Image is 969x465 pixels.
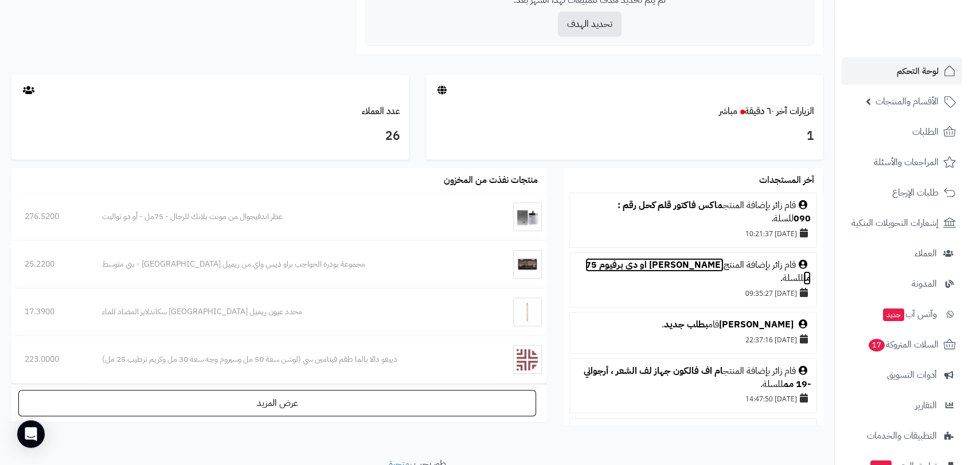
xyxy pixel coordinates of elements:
span: لوحة التحكم [897,63,939,79]
a: العملاء [842,240,962,267]
button: تحديد الهدف [558,11,622,37]
div: دييغو دالا بالما طقم فيتامين سي (لوشن سعة 50 مل وسيروم وجه سعة 30 مل وكريم ترطيب 25 مل) [102,354,485,365]
div: قام زائر بإضافة المنتج للسلة. [576,365,811,391]
a: إشعارات التحويلات البنكية [842,209,962,237]
a: وآتس آبجديد [842,300,962,328]
a: عدد العملاء [362,104,400,118]
a: أدوات التسويق [842,361,962,389]
h3: 1 [435,127,815,146]
h3: منتجات نفذت من المخزون [444,175,538,186]
a: السلات المتروكة17 [842,331,962,358]
div: محدد عيون ريميل [GEOGRAPHIC_DATA] سكاندلايز المضاد للماء [102,306,485,318]
img: مجموعة بودرة الحواجب براو ذيس واي من ريميل لندن - بني متوسط [513,250,542,279]
img: محدد عيون ريميل لندن سكاندلايز المضاد للماء [513,298,542,326]
a: التقارير [842,392,962,419]
h3: 26 [20,127,400,146]
small: مباشر [719,104,737,118]
a: عرض المزيد [18,390,536,416]
span: الطلبات [912,124,939,140]
span: السلات المتروكة [868,337,939,353]
span: طلبات الإرجاع [892,185,939,201]
a: ام اف فالكون جهاز لف الشعر ، أرجواني -19 مم [584,364,811,391]
img: عطر اندفيجوال من مونت بلانك للرجال - 75مل - أو دو تواليت [513,202,542,231]
div: عطر اندفيجوال من مونت بلانك للرجال - 75مل - أو دو تواليت [102,211,485,222]
a: مونت بلانك سيجنتشير 90 مل [618,424,723,437]
span: أدوات التسويق [887,367,937,383]
span: جديد [883,308,904,321]
span: التقارير [915,397,937,413]
a: ماكس فاكتور قلم كحل رقم : 090 [618,198,811,225]
div: قام زائر بإضافة المنتج للسلة. [576,424,811,437]
span: إشعارات التحويلات البنكية [851,215,939,231]
div: 223.0000 [25,354,76,365]
a: طلبات الإرجاع [842,179,962,206]
span: المدونة [912,276,937,292]
a: [PERSON_NAME] او دي برفيوم 75 مل [585,258,811,285]
span: الأقسام والمنتجات [876,93,939,110]
div: Open Intercom Messenger [17,420,45,448]
span: 17 [869,339,885,351]
div: قام زائر بإضافة المنتج للسلة. [576,199,811,225]
img: دييغو دالا بالما طقم فيتامين سي (لوشن سعة 50 مل وسيروم وجه سعة 30 مل وكريم ترطيب 25 مل) [513,345,542,374]
div: 276.5200 [25,211,76,222]
span: التطبيقات والخدمات [867,428,937,444]
div: [DATE] 22:37:16 [576,331,811,347]
a: [PERSON_NAME] [719,318,794,331]
a: التطبيقات والخدمات [842,422,962,450]
div: مجموعة بودرة الحواجب براو ذيس واي من ريميل [GEOGRAPHIC_DATA] - بني متوسط [102,259,485,270]
div: قام زائر بإضافة المنتج للسلة. [576,259,811,285]
a: المراجعات والأسئلة [842,149,962,176]
div: قام . [576,318,811,331]
span: وآتس آب [882,306,937,322]
a: الطلبات [842,118,962,146]
a: الزيارات آخر ٦٠ دقيقةمباشر [719,104,814,118]
span: العملاء [915,245,937,261]
a: لوحة التحكم [842,57,962,85]
a: بطلب جديد [664,318,708,331]
a: المدونة [842,270,962,298]
div: 25.2200 [25,259,76,270]
span: المراجعات والأسئلة [874,154,939,170]
div: 17.3900 [25,306,76,318]
div: [DATE] 14:47:50 [576,390,811,407]
div: [DATE] 09:35:27 [576,285,811,301]
h3: آخر المستجدات [759,175,814,186]
div: [DATE] 10:21:37 [576,225,811,241]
